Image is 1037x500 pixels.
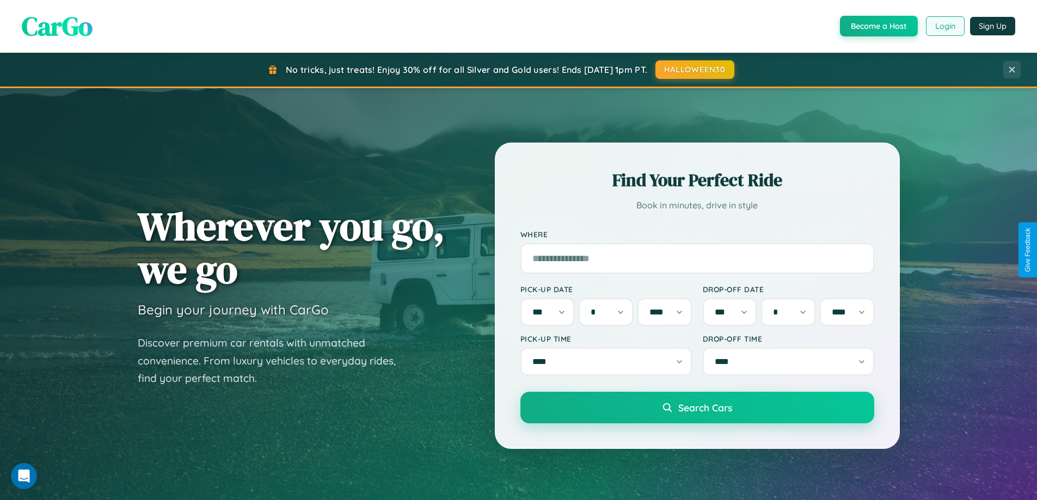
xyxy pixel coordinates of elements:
[520,392,874,423] button: Search Cars
[678,402,732,413] span: Search Cars
[1024,228,1032,272] div: Give Feedback
[520,197,874,213] p: Book in minutes, drive in style
[655,60,734,79] button: HALLOWEEN30
[926,16,965,36] button: Login
[840,16,918,36] button: Become a Host
[138,205,445,291] h1: Wherever you go, we go
[520,168,874,192] h2: Find Your Perfect Ride
[703,334,874,343] label: Drop-off Time
[703,285,874,294] label: Drop-off Date
[286,64,647,75] span: No tricks, just treats! Enjoy 30% off for all Silver and Gold users! Ends [DATE] 1pm PT.
[138,301,329,318] h3: Begin your journey with CarGo
[520,230,874,239] label: Where
[520,285,692,294] label: Pick-up Date
[11,463,37,489] iframe: Intercom live chat
[22,8,93,44] span: CarGo
[970,17,1015,35] button: Sign Up
[520,334,692,343] label: Pick-up Time
[138,334,410,387] p: Discover premium car rentals with unmatched convenience. From luxury vehicles to everyday rides, ...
